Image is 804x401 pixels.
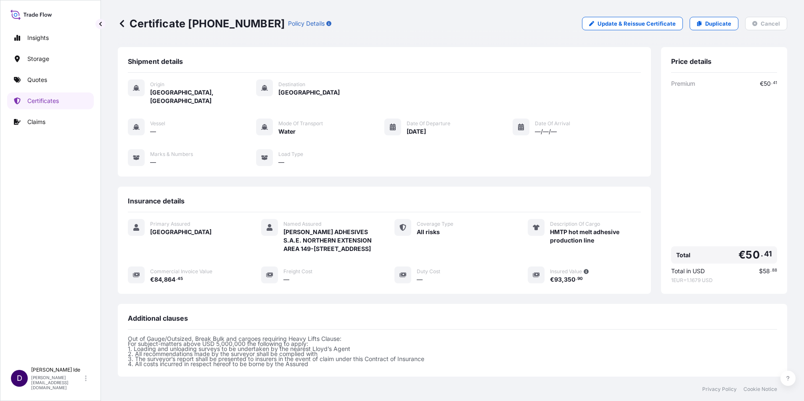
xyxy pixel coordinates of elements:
[150,158,156,166] span: —
[764,251,772,256] span: 41
[535,127,557,136] span: —/—/—
[278,120,323,127] span: Mode of Transport
[745,17,787,30] button: Cancel
[278,158,284,166] span: —
[760,81,764,87] span: €
[417,275,423,284] span: —
[772,269,777,272] span: 88
[746,250,759,260] span: 50
[738,250,746,260] span: €
[283,275,289,284] span: —
[554,277,562,282] span: 93
[7,113,94,130] a: Claims
[763,268,770,274] span: 58
[27,34,49,42] p: Insights
[278,88,340,97] span: [GEOGRAPHIC_DATA]
[162,277,164,282] span: ,
[176,277,177,280] span: .
[128,336,777,367] p: Out of Gauge/Outsized, Break Bulk and cargoes requiring Heavy Lifts Clause: For subject-matters a...
[417,221,453,227] span: Coverage Type
[283,268,312,275] span: Freight Cost
[27,118,45,126] p: Claims
[550,228,641,245] span: HMTP hot melt adhesive production line
[690,17,738,30] a: Duplicate
[407,127,426,136] span: [DATE]
[743,386,777,393] a: Cookie Notice
[177,277,183,280] span: 45
[761,19,780,28] p: Cancel
[31,367,83,373] p: [PERSON_NAME] Ide
[128,314,188,322] span: Additional clauses
[150,228,212,236] span: [GEOGRAPHIC_DATA]
[150,127,156,136] span: —
[7,71,94,88] a: Quotes
[582,17,683,30] a: Update & Reissue Certificate
[278,81,305,88] span: Destination
[764,81,771,87] span: 50
[705,19,731,28] p: Duplicate
[27,76,47,84] p: Quotes
[150,151,193,158] span: Marks & Numbers
[150,81,164,88] span: Origin
[17,374,22,383] span: D
[773,82,777,84] span: 41
[283,228,374,253] span: [PERSON_NAME] ADHESIVES S.A.E. NORTHERN EXTENSION AREA 149-[STREET_ADDRESS]
[154,277,162,282] span: 84
[150,268,212,275] span: Commercial Invoice Value
[550,277,554,282] span: €
[535,120,570,127] span: Date of Arrival
[150,120,165,127] span: Vessel
[288,19,325,28] p: Policy Details
[577,277,583,280] span: 90
[562,277,564,282] span: ,
[7,92,94,109] a: Certificates
[150,221,190,227] span: Primary Assured
[7,50,94,67] a: Storage
[676,251,690,259] span: Total
[417,268,440,275] span: Duty Cost
[564,277,575,282] span: 350
[283,221,321,227] span: Named Assured
[550,268,582,275] span: Insured Value
[118,17,285,30] p: Certificate [PHONE_NUMBER]
[128,57,183,66] span: Shipment details
[164,277,175,282] span: 864
[576,277,577,280] span: .
[150,88,256,105] span: [GEOGRAPHIC_DATA], [GEOGRAPHIC_DATA]
[278,127,296,136] span: Water
[598,19,676,28] p: Update & Reissue Certificate
[671,277,777,284] span: 1 EUR = 1.1679 USD
[550,221,600,227] span: Description Of Cargo
[671,57,711,66] span: Price details
[771,82,772,84] span: .
[671,79,695,88] span: Premium
[671,267,705,275] span: Total in USD
[27,97,59,105] p: Certificates
[150,277,154,282] span: €
[278,151,303,158] span: Load Type
[128,197,185,205] span: Insurance details
[702,386,737,393] a: Privacy Policy
[31,375,83,390] p: [PERSON_NAME][EMAIL_ADDRESS][DOMAIN_NAME]
[770,269,772,272] span: .
[407,120,450,127] span: Date of Departure
[761,251,763,256] span: .
[7,29,94,46] a: Insights
[759,268,763,274] span: $
[27,55,49,63] p: Storage
[417,228,440,236] span: All risks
